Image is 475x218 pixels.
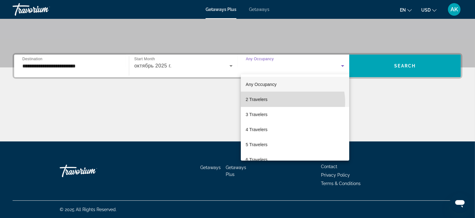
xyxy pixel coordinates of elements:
span: Any Occupancy [246,82,277,87]
span: 4 Travelers [246,126,268,133]
span: 5 Travelers [246,141,268,148]
span: 3 Travelers [246,111,268,118]
iframe: Кнопка запуска окна обмена сообщениями [450,193,470,213]
span: 6 Travelers [246,156,268,163]
span: 2 Travelers [246,96,268,103]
